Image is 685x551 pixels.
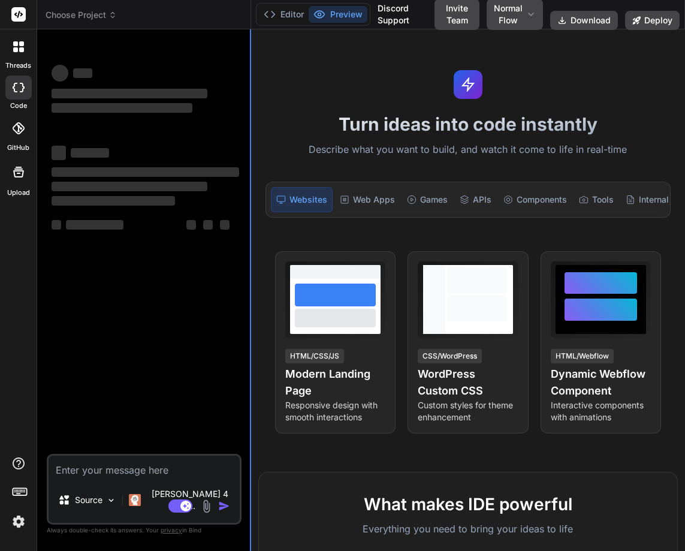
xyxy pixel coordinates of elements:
[73,68,92,78] span: ‌
[146,488,235,512] p: [PERSON_NAME] 4 S..
[75,494,102,506] p: Source
[161,526,182,534] span: privacy
[129,494,141,506] img: Claude 4 Sonnet
[106,495,116,505] img: Pick Models
[551,366,651,399] h4: Dynamic Webflow Component
[10,101,27,111] label: code
[271,187,333,212] div: Websites
[418,366,518,399] h4: WordPress Custom CSS
[52,146,66,160] span: ‌
[499,187,572,212] div: Components
[186,220,196,230] span: ‌
[285,349,344,363] div: HTML/CSS/JS
[200,499,213,513] img: attachment
[278,522,658,536] p: Everything you need to bring your ideas to life
[220,220,230,230] span: ‌
[7,188,30,198] label: Upload
[47,525,242,536] p: Always double-check its answers. Your in Bind
[52,89,207,98] span: ‌
[278,492,658,517] h2: What makes IDE powerful
[551,349,614,363] div: HTML/Webflow
[8,511,29,532] img: settings
[418,349,482,363] div: CSS/WordPress
[455,187,496,212] div: APIs
[258,142,678,158] p: Describe what you want to build, and watch it come to life in real-time
[258,113,678,135] h1: Turn ideas into code instantly
[418,399,518,423] p: Custom styles for theme enhancement
[550,11,618,30] button: Download
[285,399,385,423] p: Responsive design with smooth interactions
[71,148,109,158] span: ‌
[494,2,523,26] span: Normal Flow
[285,366,385,399] h4: Modern Landing Page
[574,187,618,212] div: Tools
[52,65,68,82] span: ‌
[52,167,239,177] span: ‌
[203,220,213,230] span: ‌
[52,220,61,230] span: ‌
[52,196,175,206] span: ‌
[52,103,192,113] span: ‌
[218,500,230,512] img: icon
[52,182,207,191] span: ‌
[66,220,123,230] span: ‌
[5,61,31,71] label: threads
[625,11,680,30] button: Deploy
[259,6,309,23] button: Editor
[7,143,29,153] label: GitHub
[309,6,367,23] button: Preview
[46,9,117,21] span: Choose Project
[402,187,452,212] div: Games
[335,187,400,212] div: Web Apps
[551,399,651,423] p: Interactive components with animations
